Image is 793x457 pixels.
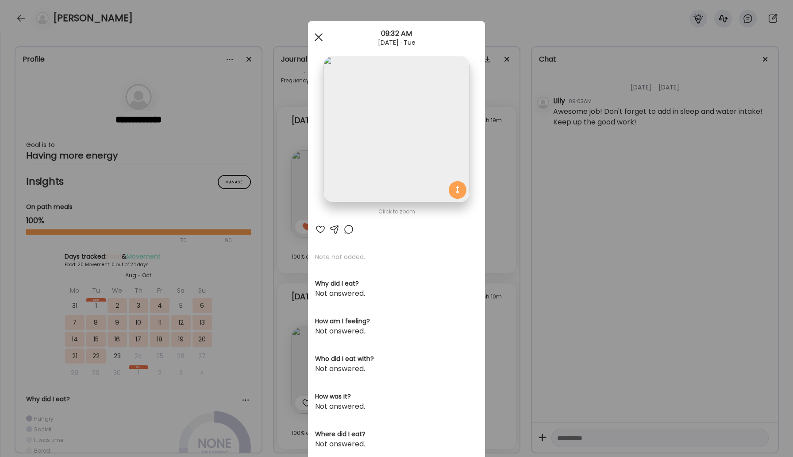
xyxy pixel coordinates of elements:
div: Not answered. [315,326,478,337]
div: Not answered. [315,439,478,449]
div: Click to zoom [315,206,478,217]
div: Not answered. [315,401,478,412]
p: Note not added. [315,252,478,261]
h3: How was it? [315,392,478,401]
img: images%2FCVHIpVfqQGSvEEy3eBAt9lLqbdp1%2F2mGDlzgf6ILubqJecT0X%2FjxvU1DVhLLvuju4ZkS5t_1080 [323,56,470,202]
div: [DATE] · Tue [308,39,485,46]
div: Not answered. [315,288,478,299]
div: Not answered. [315,364,478,374]
div: 09:32 AM [308,28,485,39]
h3: How am I feeling? [315,317,478,326]
h3: Who did I eat with? [315,354,478,364]
h3: Why did I eat? [315,279,478,288]
h3: Where did I eat? [315,430,478,439]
